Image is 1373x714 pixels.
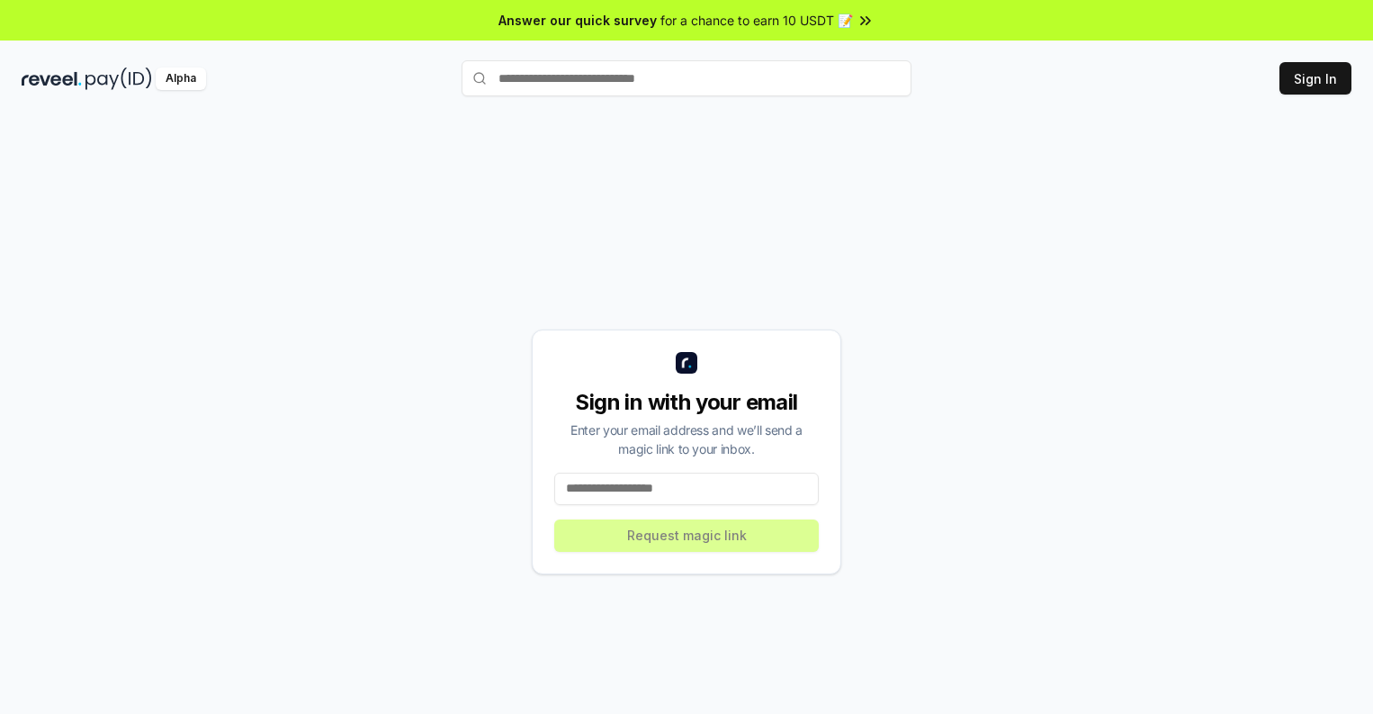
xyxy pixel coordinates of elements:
[1279,62,1351,95] button: Sign In
[498,11,657,30] span: Answer our quick survey
[554,388,819,417] div: Sign in with your email
[554,420,819,458] div: Enter your email address and we’ll send a magic link to your inbox.
[22,68,82,90] img: reveel_dark
[660,11,853,30] span: for a chance to earn 10 USDT 📝
[85,68,152,90] img: pay_id
[156,68,206,90] div: Alpha
[676,352,697,374] img: logo_small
